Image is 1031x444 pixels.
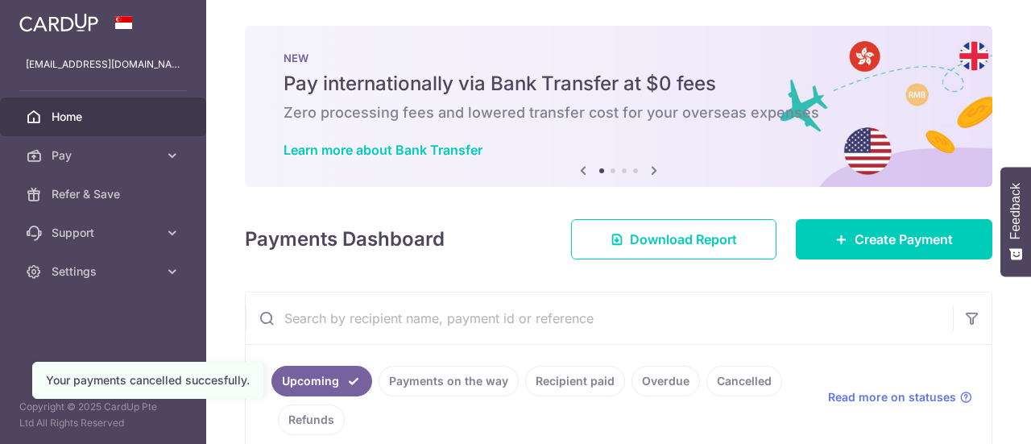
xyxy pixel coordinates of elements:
[525,366,625,396] a: Recipient paid
[52,263,158,280] span: Settings
[284,103,954,122] h6: Zero processing fees and lowered transfer cost for your overseas expenses
[855,230,953,249] span: Create Payment
[630,230,737,249] span: Download Report
[796,219,992,259] a: Create Payment
[379,366,519,396] a: Payments on the way
[631,366,700,396] a: Overdue
[271,366,372,396] a: Upcoming
[245,225,445,254] h4: Payments Dashboard
[284,52,954,64] p: NEW
[828,389,956,405] span: Read more on statuses
[46,372,250,388] div: Your payments cancelled succesfully.
[52,225,158,241] span: Support
[1000,167,1031,276] button: Feedback - Show survey
[928,396,1015,436] iframe: Opens a widget where you can find more information
[284,71,954,97] h5: Pay internationally via Bank Transfer at $0 fees
[284,142,482,158] a: Learn more about Bank Transfer
[571,219,776,259] a: Download Report
[245,26,992,187] img: Bank transfer banner
[706,366,782,396] a: Cancelled
[1008,183,1023,239] span: Feedback
[52,109,158,125] span: Home
[26,56,180,73] p: [EMAIL_ADDRESS][DOMAIN_NAME]
[246,293,953,344] input: Search by recipient name, payment id or reference
[52,147,158,164] span: Pay
[828,389,972,405] a: Read more on statuses
[52,186,158,202] span: Refer & Save
[278,405,345,435] a: Refunds
[19,13,98,32] img: CardUp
